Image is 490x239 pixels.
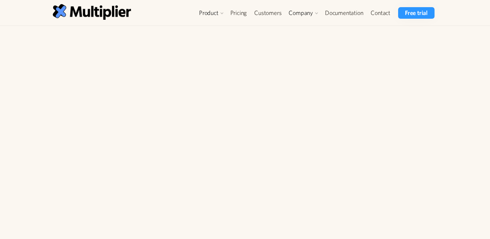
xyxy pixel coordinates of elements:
a: Documentation [321,7,367,19]
div: Product [199,9,218,17]
a: Pricing [227,7,251,19]
div: Company [289,9,313,17]
div: Product [196,7,227,19]
a: Free trial [398,7,435,19]
div: Company [285,7,321,19]
a: Customers [250,7,285,19]
a: Contact [367,7,394,19]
